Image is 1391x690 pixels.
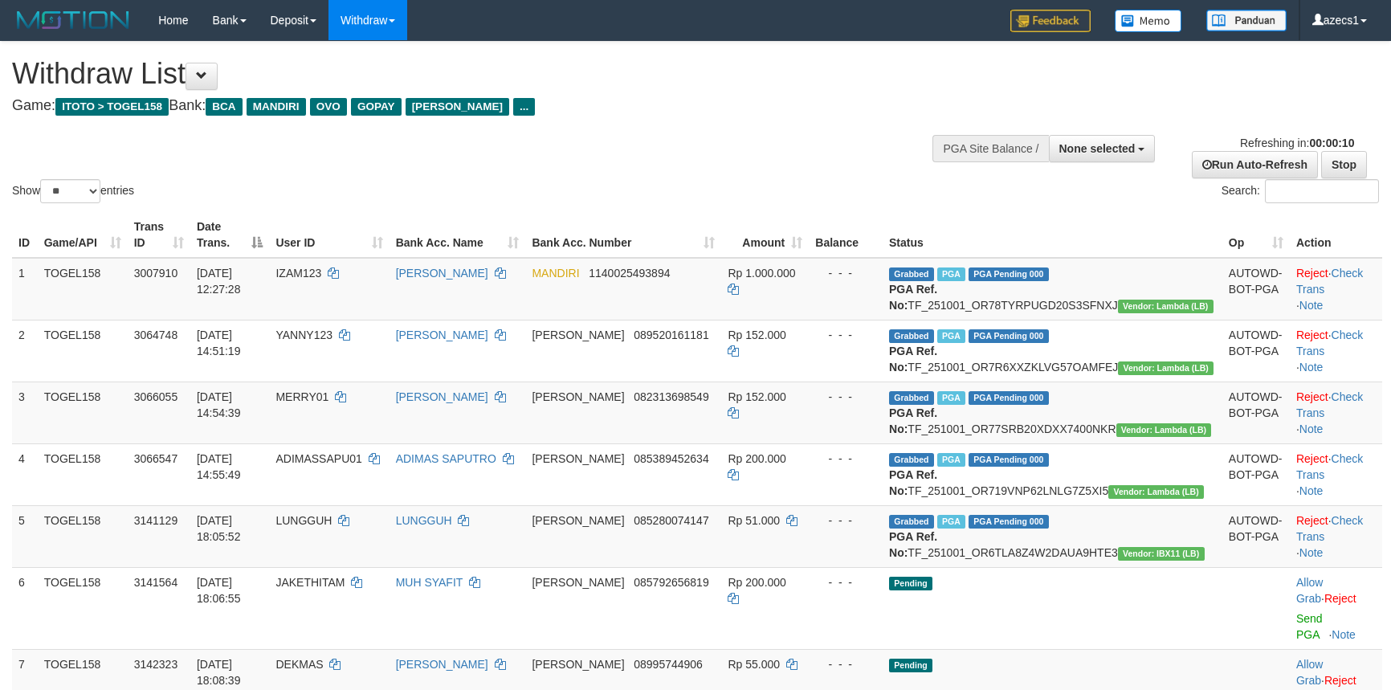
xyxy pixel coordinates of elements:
[889,468,937,497] b: PGA Ref. No:
[1296,576,1323,605] a: Allow Grab
[532,267,579,280] span: MANDIRI
[1290,258,1382,321] td: · ·
[38,212,128,258] th: Game/API: activate to sort column ascending
[197,576,241,605] span: [DATE] 18:06:55
[815,327,876,343] div: - - -
[634,329,708,341] span: Copy 089520161181 to clipboard
[1206,10,1287,31] img: panduan.png
[1296,514,1328,527] a: Reject
[134,514,178,527] span: 3141129
[1222,258,1290,321] td: AUTOWD-BOT-PGA
[269,212,389,258] th: User ID: activate to sort column ascending
[889,530,937,559] b: PGA Ref. No:
[12,258,38,321] td: 1
[969,515,1049,529] span: PGA Pending
[12,382,38,443] td: 3
[38,443,128,505] td: TOGEL158
[937,515,965,529] span: Marked by azecs1
[889,329,934,343] span: Grabbed
[247,98,306,116] span: MANDIRI
[634,514,708,527] span: Copy 085280074147 to clipboard
[889,391,934,405] span: Grabbed
[1296,267,1328,280] a: Reject
[1324,592,1356,605] a: Reject
[396,267,488,280] a: [PERSON_NAME]
[128,212,190,258] th: Trans ID: activate to sort column ascending
[634,658,703,671] span: Copy 08995744906 to clipboard
[1192,151,1318,178] a: Run Auto-Refresh
[1290,567,1382,649] td: ·
[275,658,323,671] span: DEKMAS
[12,443,38,505] td: 4
[889,577,932,590] span: Pending
[1299,546,1324,559] a: Note
[969,329,1049,343] span: PGA Pending
[1296,329,1363,357] a: Check Trans
[1222,320,1290,382] td: AUTOWD-BOT-PGA
[351,98,402,116] span: GOPAY
[12,58,912,90] h1: Withdraw List
[1118,361,1214,375] span: Vendor URL: https://dashboard.q2checkout.com/secure
[883,212,1222,258] th: Status
[1290,212,1382,258] th: Action
[134,390,178,403] span: 3066055
[134,576,178,589] span: 3141564
[883,382,1222,443] td: TF_251001_OR77SRB20XDXX7400NKR
[12,98,912,114] h4: Game: Bank:
[969,453,1049,467] span: PGA Pending
[634,576,708,589] span: Copy 085792656819 to clipboard
[815,656,876,672] div: - - -
[12,212,38,258] th: ID
[1299,423,1324,435] a: Note
[889,345,937,374] b: PGA Ref. No:
[38,567,128,649] td: TOGEL158
[728,514,780,527] span: Rp 51.000
[1321,151,1367,178] a: Stop
[12,179,134,203] label: Show entries
[12,8,134,32] img: MOTION_logo.png
[969,267,1049,281] span: PGA Pending
[728,452,785,465] span: Rp 200.000
[937,329,965,343] span: Marked by azecs1
[1296,390,1363,419] a: Check Trans
[815,574,876,590] div: - - -
[1222,505,1290,567] td: AUTOWD-BOT-PGA
[396,576,463,589] a: MUH SYAFIT
[396,658,488,671] a: [PERSON_NAME]
[197,452,241,481] span: [DATE] 14:55:49
[1290,382,1382,443] td: · ·
[1222,212,1290,258] th: Op: activate to sort column ascending
[390,212,526,258] th: Bank Acc. Name: activate to sort column ascending
[728,658,780,671] span: Rp 55.000
[1108,485,1204,499] span: Vendor URL: https://dashboard.q2checkout.com/secure
[275,576,345,589] span: JAKETHITAM
[969,391,1049,405] span: PGA Pending
[1299,361,1324,374] a: Note
[937,391,965,405] span: Marked by azecs1
[889,267,934,281] span: Grabbed
[134,267,178,280] span: 3007910
[728,329,785,341] span: Rp 152.000
[883,258,1222,321] td: TF_251001_OR78TYRPUGD20S3SFNXJ
[728,390,785,403] span: Rp 152.000
[197,514,241,543] span: [DATE] 18:05:52
[134,329,178,341] span: 3064748
[310,98,347,116] span: OVO
[937,267,965,281] span: Marked by azecs1
[134,452,178,465] span: 3066547
[589,267,670,280] span: Copy 1140025493894 to clipboard
[1222,179,1379,203] label: Search:
[40,179,100,203] select: Showentries
[406,98,509,116] span: [PERSON_NAME]
[525,212,721,258] th: Bank Acc. Number: activate to sort column ascending
[728,267,795,280] span: Rp 1.000.000
[1116,423,1212,437] span: Vendor URL: https://dashboard.q2checkout.com/secure
[883,320,1222,382] td: TF_251001_OR7R6XXZKLVG57OAMFEJ
[728,576,785,589] span: Rp 200.000
[1296,514,1363,543] a: Check Trans
[883,443,1222,505] td: TF_251001_OR719VNP62LNLG7Z5XI5
[190,212,270,258] th: Date Trans.: activate to sort column descending
[1290,320,1382,382] td: · ·
[532,658,624,671] span: [PERSON_NAME]
[1049,135,1156,162] button: None selected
